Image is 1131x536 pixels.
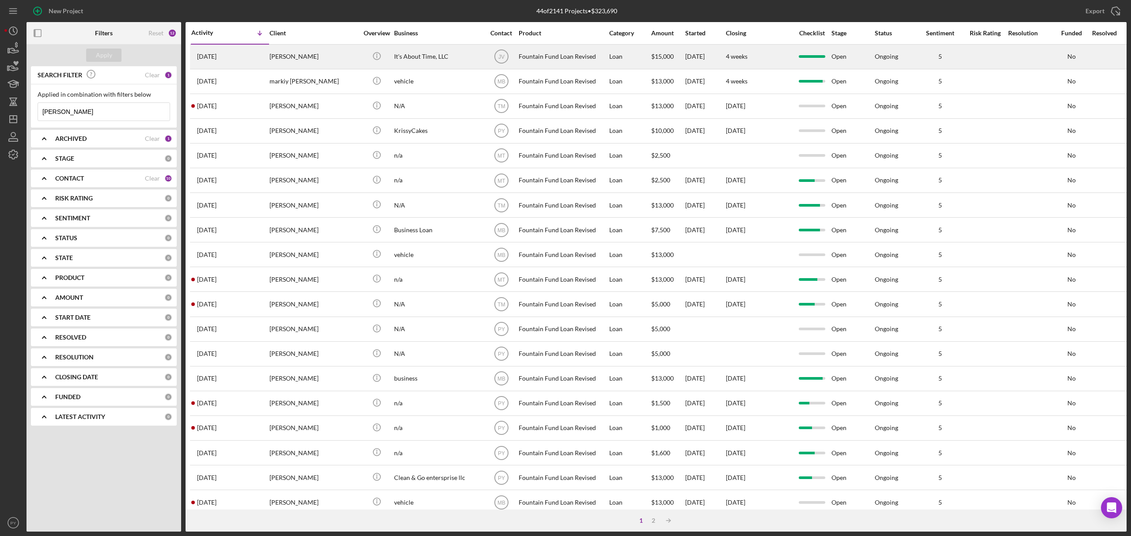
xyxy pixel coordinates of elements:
[394,243,482,266] div: vehicle
[197,78,216,85] time: 2025-07-24 17:13
[497,227,505,233] text: MB
[875,152,898,159] div: Ongoing
[651,416,684,440] div: $1,000
[269,268,358,291] div: [PERSON_NAME]
[197,350,216,357] time: 2024-11-21 18:28
[519,292,607,316] div: Fountain Fund Loan Revised
[726,77,748,85] time: 4 weeks
[519,144,607,167] div: Fountain Fund Loan Revised
[360,30,393,37] div: Overview
[609,292,650,316] div: Loan
[197,499,216,506] time: 2024-06-07 00:31
[726,374,745,382] time: [DATE]
[685,392,725,415] div: [DATE]
[726,498,745,506] time: [DATE]
[1101,497,1122,518] div: Open Intercom Messenger
[726,176,745,184] time: [DATE]
[726,399,745,407] time: [DATE]
[485,30,518,37] div: Contact
[269,193,358,217] div: [PERSON_NAME]
[918,350,962,357] div: 5
[497,177,505,184] text: MT
[394,94,482,118] div: N/A
[609,243,650,266] div: Loan
[269,367,358,390] div: [PERSON_NAME]
[164,174,172,182] div: 10
[394,119,482,143] div: KrissyCakes
[164,393,172,401] div: 0
[875,78,898,85] div: Ongoing
[164,313,172,321] div: 0
[651,218,684,242] div: $7,500
[726,226,745,234] time: [DATE]
[609,94,650,118] div: Loan
[497,103,505,109] text: TM
[168,29,177,38] div: 12
[918,400,962,407] div: 5
[831,392,874,415] div: Open
[55,354,94,361] b: RESOLUTION
[831,94,874,118] div: Open
[519,367,607,390] div: Fountain Fund Loan Revised
[55,155,74,162] b: STAGE
[918,102,962,109] div: 5
[394,30,482,37] div: Business
[831,367,874,390] div: Open
[726,474,745,481] time: [DATE]
[497,351,505,357] text: PY
[49,2,83,20] div: New Project
[497,276,505,283] text: MT
[831,30,874,37] div: Stage
[1051,276,1091,283] div: No
[269,342,358,366] div: [PERSON_NAME]
[875,375,898,382] div: Ongoing
[918,424,962,431] div: 5
[651,466,684,489] div: $13,000
[831,169,874,192] div: Open
[394,466,482,489] div: Clean & Go entersprise llc
[197,400,216,407] time: 2024-11-05 15:58
[269,416,358,440] div: [PERSON_NAME]
[55,135,87,142] b: ARCHIVED
[609,119,650,143] div: Loan
[651,243,684,266] div: $13,000
[831,317,874,341] div: Open
[55,195,93,202] b: RISK RATING
[269,119,358,143] div: [PERSON_NAME]
[875,474,898,481] div: Ongoing
[685,193,725,217] div: [DATE]
[394,416,482,440] div: n/a
[875,350,898,357] div: Ongoing
[519,268,607,291] div: Fountain Fund Loan Revised
[609,268,650,291] div: Loan
[609,169,650,192] div: Loan
[875,226,898,234] div: Ongoing
[197,202,216,209] time: 2025-05-01 15:08
[394,292,482,316] div: N/A
[685,45,725,68] div: [DATE]
[918,152,962,159] div: 5
[497,153,505,159] text: MT
[651,70,684,93] div: $13,000
[875,251,898,258] div: Ongoing
[918,226,962,234] div: 5
[394,45,482,68] div: It's About Time, LLC
[918,127,962,134] div: 5
[609,45,650,68] div: Loan
[651,441,684,464] div: $1,600
[609,491,650,514] div: Loan
[394,491,482,514] div: vehicle
[55,374,98,381] b: CLOSING DATE
[1051,152,1091,159] div: No
[497,302,505,308] text: TM
[651,30,684,37] div: Amount
[831,416,874,440] div: Open
[55,234,77,242] b: STATUS
[197,375,216,382] time: 2024-11-12 20:47
[55,314,91,321] b: START DATE
[726,127,745,134] time: [DATE]
[197,276,216,283] time: 2025-03-06 15:00
[394,268,482,291] div: n/a
[38,72,82,79] b: SEARCH FILTER
[875,53,898,60] div: Ongoing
